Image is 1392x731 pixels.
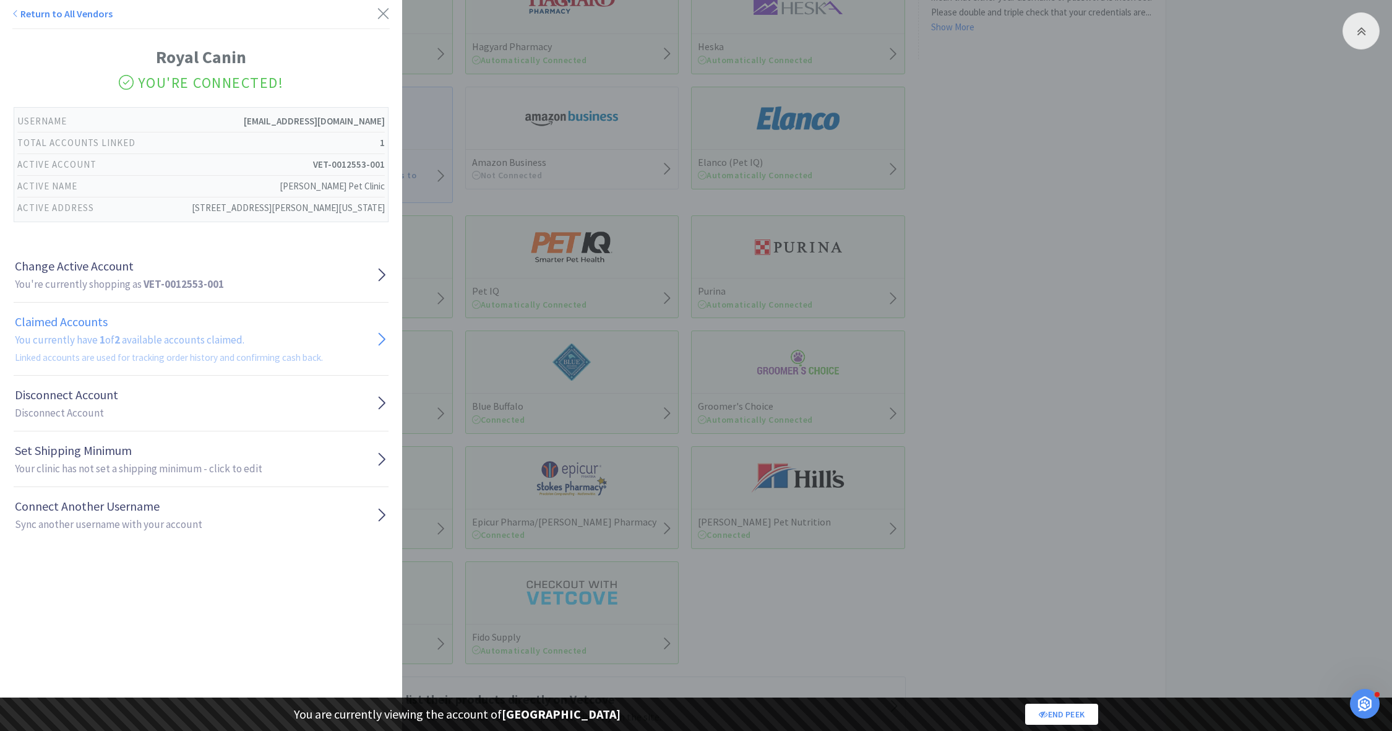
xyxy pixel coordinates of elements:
h1: Set Shipping Minimum [15,441,262,461]
h1: Connect Another Username [15,496,202,516]
h1: Claimed Accounts [15,312,323,332]
h2: You currently have of available accounts claimed. [15,332,323,365]
h1: Disconnect Account [15,385,118,405]
h1: Change Active Account [15,256,224,276]
div: 1 [380,136,385,150]
strong: VET-0012553-001 [144,277,224,291]
span: [STREET_ADDRESS][PERSON_NAME][US_STATE] [192,202,385,214]
strong: 2 [114,333,120,347]
h2: You're Connected! [14,71,389,95]
span: Linked accounts are used for tracking order history and confirming cash back. [15,352,323,363]
div: Active Address [17,201,94,215]
h2: Your clinic has not set a shipping minimum - click to edit [15,461,262,477]
div: Username [17,114,67,129]
strong: [GEOGRAPHIC_DATA] [502,706,621,722]
h1: Royal Canin [14,43,389,71]
h2: You're currently shopping as [15,276,224,293]
strong: 1 [100,333,105,347]
a: End Peek [1025,704,1098,725]
p: You are currently viewing the account of [294,704,621,724]
a: Return to All Vendors [12,7,113,20]
p: [PERSON_NAME] Pet Clinic [280,179,385,194]
iframe: Intercom live chat [1350,689,1380,719]
div: [EMAIL_ADDRESS][DOMAIN_NAME] [244,114,385,129]
div: Active Name [17,179,77,194]
h2: Sync another username with your account [15,516,202,533]
div: Total Accounts Linked [17,136,135,150]
div: Active Account [17,157,97,172]
h2: Disconnect Account [15,405,118,422]
div: VET-0012553-001 [313,157,385,172]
